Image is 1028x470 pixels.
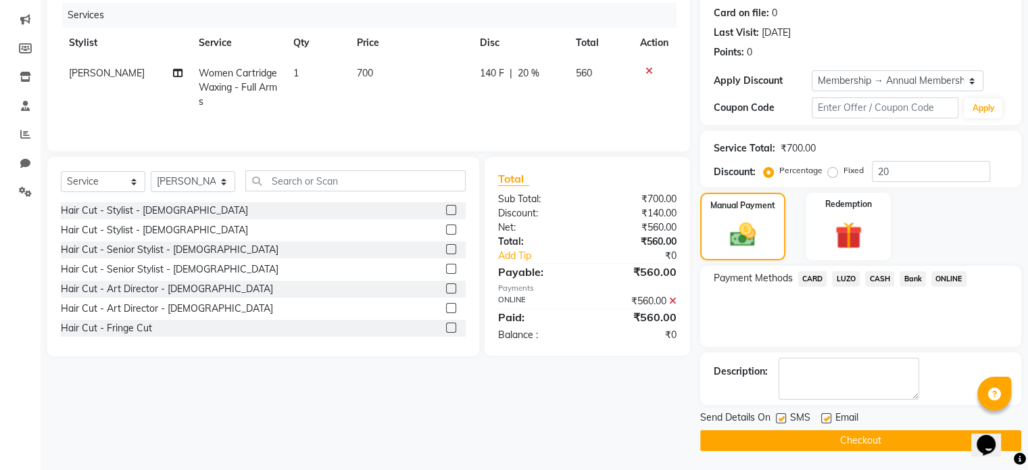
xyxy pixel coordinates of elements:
[700,430,1021,451] button: Checkout
[714,74,812,88] div: Apply Discount
[488,249,604,263] a: Add Tip
[700,410,770,427] span: Send Details On
[714,45,744,60] div: Points:
[714,165,756,179] div: Discount:
[825,198,872,210] label: Redemption
[781,141,816,156] div: ₹700.00
[762,26,791,40] div: [DATE]
[964,98,1002,118] button: Apply
[568,28,632,58] th: Total
[798,271,827,287] span: CARD
[518,66,539,80] span: 20 %
[587,309,687,325] div: ₹560.00
[488,309,587,325] div: Paid:
[587,206,687,220] div: ₹140.00
[488,206,587,220] div: Discount:
[480,66,504,80] span: 140 F
[971,416,1014,456] iframe: chat widget
[488,294,587,308] div: ONLINE
[832,271,860,287] span: LUZO
[587,192,687,206] div: ₹700.00
[510,66,512,80] span: |
[69,67,145,79] span: [PERSON_NAME]
[61,302,273,316] div: Hair Cut - Art Director - [DEMOGRAPHIC_DATA]
[714,6,769,20] div: Card on file:
[931,271,966,287] span: ONLINE
[632,28,677,58] th: Action
[61,204,248,218] div: Hair Cut - Stylist - [DEMOGRAPHIC_DATA]
[199,67,277,108] span: Women Cartridge Waxing - Full Arms
[772,6,777,20] div: 0
[488,220,587,235] div: Net:
[587,235,687,249] div: ₹560.00
[587,328,687,342] div: ₹0
[587,264,687,280] div: ₹560.00
[747,45,752,60] div: 0
[357,67,373,79] span: 700
[835,410,858,427] span: Email
[714,365,768,379] div: Description:
[61,223,248,237] div: Hair Cut - Stylist - [DEMOGRAPHIC_DATA]
[587,220,687,235] div: ₹560.00
[285,28,349,58] th: Qty
[488,264,587,280] div: Payable:
[488,192,587,206] div: Sub Total:
[714,101,812,115] div: Coupon Code
[714,141,775,156] div: Service Total:
[61,282,273,296] div: Hair Cut - Art Director - [DEMOGRAPHIC_DATA]
[245,170,466,191] input: Search or Scan
[722,220,764,250] img: _cash.svg
[61,28,191,58] th: Stylist
[488,328,587,342] div: Balance :
[714,26,759,40] div: Last Visit:
[576,67,592,79] span: 560
[900,271,926,287] span: Bank
[498,283,677,294] div: Payments
[62,3,687,28] div: Services
[191,28,285,58] th: Service
[498,172,529,186] span: Total
[293,67,299,79] span: 1
[827,218,871,252] img: _gift.svg
[865,271,894,287] span: CASH
[604,249,686,263] div: ₹0
[779,164,823,177] label: Percentage
[472,28,568,58] th: Disc
[488,235,587,249] div: Total:
[61,321,152,335] div: Hair Cut - Fringe Cut
[61,243,278,257] div: Hair Cut - Senior Stylist - [DEMOGRAPHIC_DATA]
[349,28,472,58] th: Price
[61,262,278,277] div: Hair Cut - Senior Stylist - [DEMOGRAPHIC_DATA]
[710,199,775,212] label: Manual Payment
[587,294,687,308] div: ₹560.00
[812,97,959,118] input: Enter Offer / Coupon Code
[714,271,793,285] span: Payment Methods
[790,410,810,427] span: SMS
[843,164,864,177] label: Fixed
